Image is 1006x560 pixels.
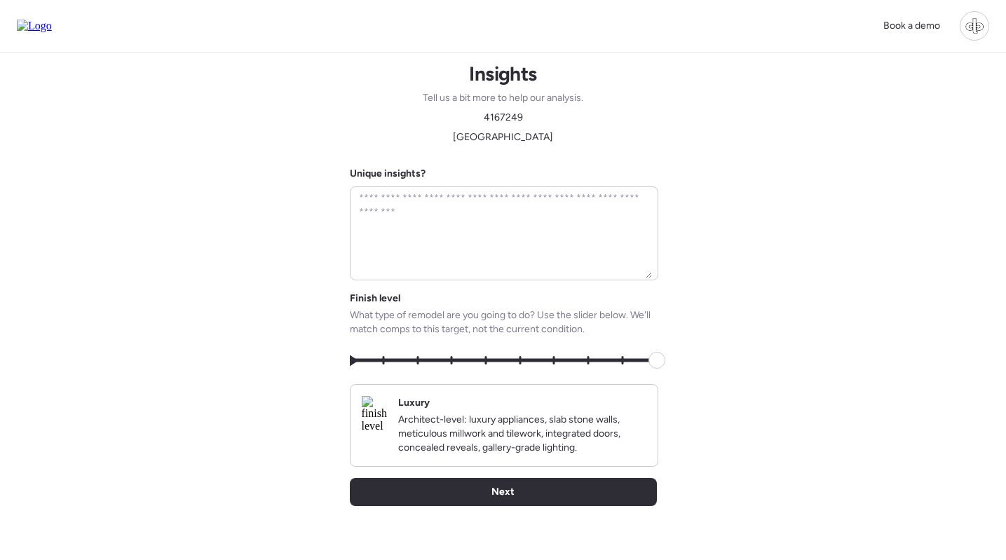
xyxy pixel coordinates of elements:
[362,396,387,432] img: finish level
[350,168,426,179] label: Unique insights?
[469,62,537,86] h1: Insights
[350,308,657,336] span: What type of remodel are you going to do? Use the slider below. We'll match comps to this target,...
[350,292,400,306] span: Finish level
[883,20,940,32] span: Book a demo
[491,485,515,499] span: Next
[423,91,583,105] span: Tell us a bit more to help our analysis.
[453,130,553,144] span: [GEOGRAPHIC_DATA]
[398,413,646,455] span: Architect-level: luxury appliances, slab stone walls, meticulous millwork and tilework, integrate...
[398,396,430,410] h2: Luxury
[17,20,52,32] img: Logo
[484,111,523,125] span: 4167249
